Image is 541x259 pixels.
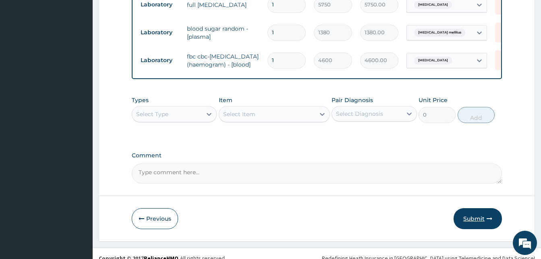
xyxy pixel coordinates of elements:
button: Submit [454,208,502,229]
img: d_794563401_company_1708531726252_794563401 [15,40,33,61]
label: Comment [132,152,502,159]
button: Add [458,107,495,123]
span: [MEDICAL_DATA] [414,56,452,65]
td: Laboratory [137,25,183,40]
span: We're online! [47,78,111,159]
td: fbc cbc-[MEDICAL_DATA] (haemogram) - [blood] [183,48,263,73]
td: blood sugar random - [plasma] [183,21,263,45]
div: Chat with us now [42,45,135,56]
div: Select Diagnosis [336,110,383,118]
span: [MEDICAL_DATA] [414,1,452,9]
label: Pair Diagnosis [332,96,373,104]
button: Previous [132,208,178,229]
label: Item [219,96,232,104]
div: Minimize live chat window [132,4,151,23]
td: Laboratory [137,53,183,68]
textarea: Type your message and hit 'Enter' [4,173,153,201]
label: Types [132,97,149,104]
div: Select Type [136,110,168,118]
label: Unit Price [419,96,448,104]
span: [MEDICAL_DATA] mellitus [414,29,465,37]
